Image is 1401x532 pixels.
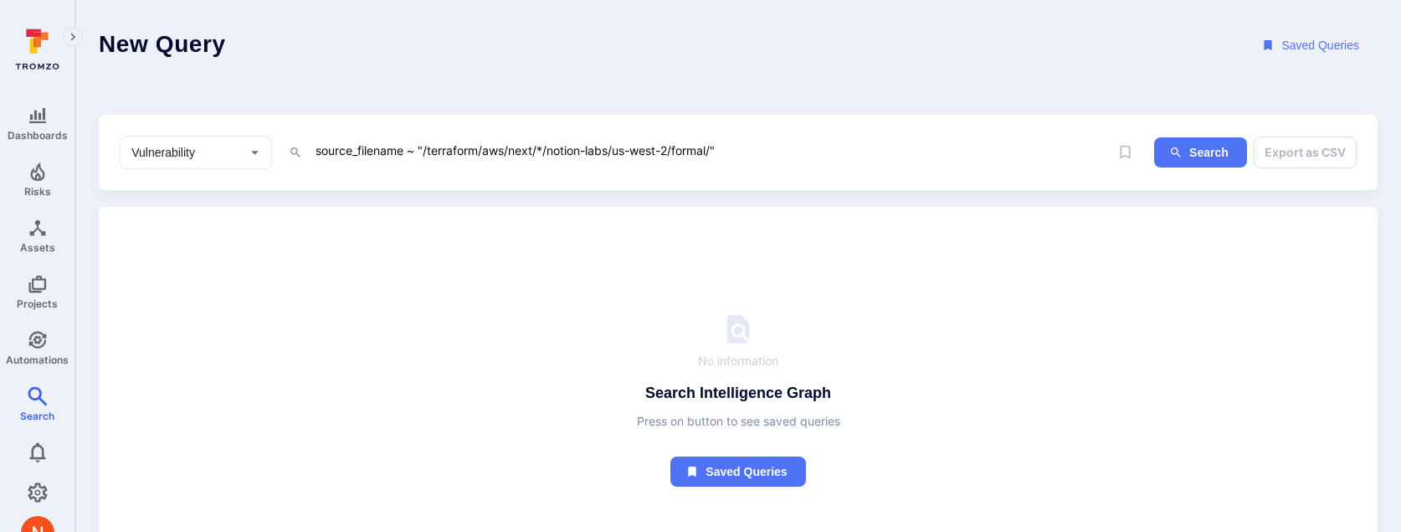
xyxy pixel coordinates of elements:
span: Dashboards [8,129,68,142]
button: Saved Queries [1246,30,1378,61]
span: Save query [1110,137,1141,168]
span: Risks [24,185,51,198]
span: Search [20,410,54,422]
h4: Search Intelligence Graph [645,383,831,403]
span: Assets [20,241,55,254]
h1: New Query [99,30,226,61]
span: Projects [17,297,58,310]
input: Select basic entity [128,144,239,161]
button: ig-search [1154,137,1247,168]
button: Saved queries [670,457,805,488]
span: Press on button to see saved queries [637,413,840,430]
button: Expand navigation menu [63,27,83,47]
a: Saved queries [670,430,805,488]
button: Export as CSV [1254,137,1357,168]
span: No information [698,353,778,369]
span: Automations [6,354,69,366]
textarea: Intelligence Graph search area [314,140,1109,161]
button: Open [244,142,265,163]
i: Expand navigation menu [67,30,79,44]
